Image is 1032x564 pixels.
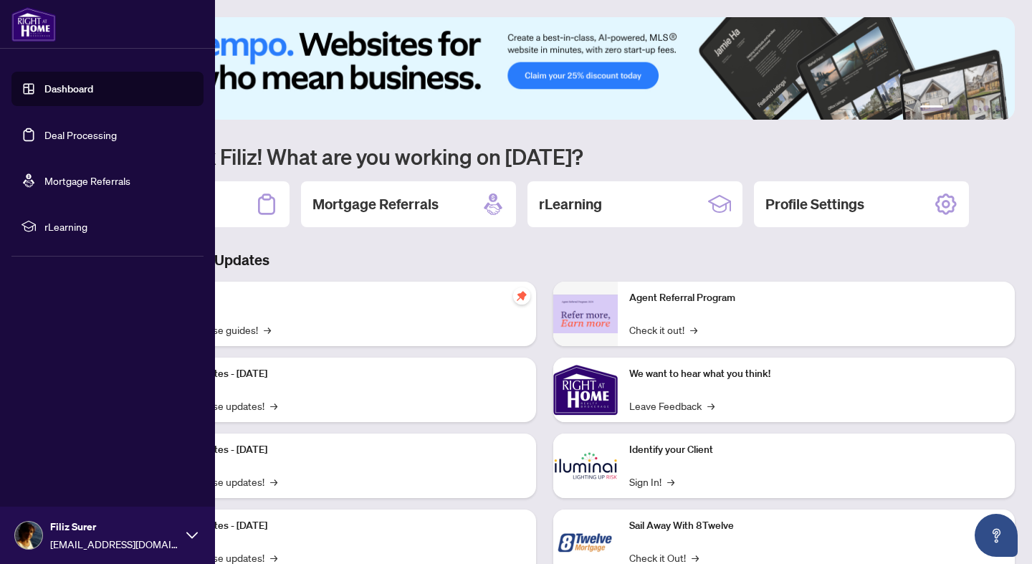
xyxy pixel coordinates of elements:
[972,105,978,111] button: 4
[312,194,439,214] h2: Mortgage Referrals
[629,474,674,489] a: Sign In!→
[150,518,525,534] p: Platform Updates - [DATE]
[553,295,618,334] img: Agent Referral Program
[75,17,1015,120] img: Slide 0
[150,290,525,306] p: Self-Help
[75,250,1015,270] h3: Brokerage & Industry Updates
[50,536,179,552] span: [EMAIL_ADDRESS][DOMAIN_NAME]
[629,366,1003,382] p: We want to hear what you think!
[270,398,277,414] span: →
[150,366,525,382] p: Platform Updates - [DATE]
[44,82,93,95] a: Dashboard
[983,105,989,111] button: 5
[707,398,715,414] span: →
[995,105,1000,111] button: 6
[15,522,42,549] img: Profile Icon
[44,128,117,141] a: Deal Processing
[690,322,697,338] span: →
[667,474,674,489] span: →
[50,519,179,535] span: Filiz Surer
[150,442,525,458] p: Platform Updates - [DATE]
[629,322,697,338] a: Check it out!→
[629,398,715,414] a: Leave Feedback→
[75,143,1015,170] h1: Welcome back Filiz! What are you working on [DATE]?
[44,174,130,187] a: Mortgage Referrals
[949,105,955,111] button: 2
[264,322,271,338] span: →
[270,474,277,489] span: →
[629,290,1003,306] p: Agent Referral Program
[960,105,966,111] button: 3
[44,219,193,234] span: rLearning
[765,194,864,214] h2: Profile Settings
[920,105,943,111] button: 1
[11,7,56,42] img: logo
[553,434,618,498] img: Identify your Client
[629,518,1003,534] p: Sail Away With 8Twelve
[629,442,1003,458] p: Identify your Client
[553,358,618,422] img: We want to hear what you think!
[975,514,1018,557] button: Open asap
[513,287,530,305] span: pushpin
[539,194,602,214] h2: rLearning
